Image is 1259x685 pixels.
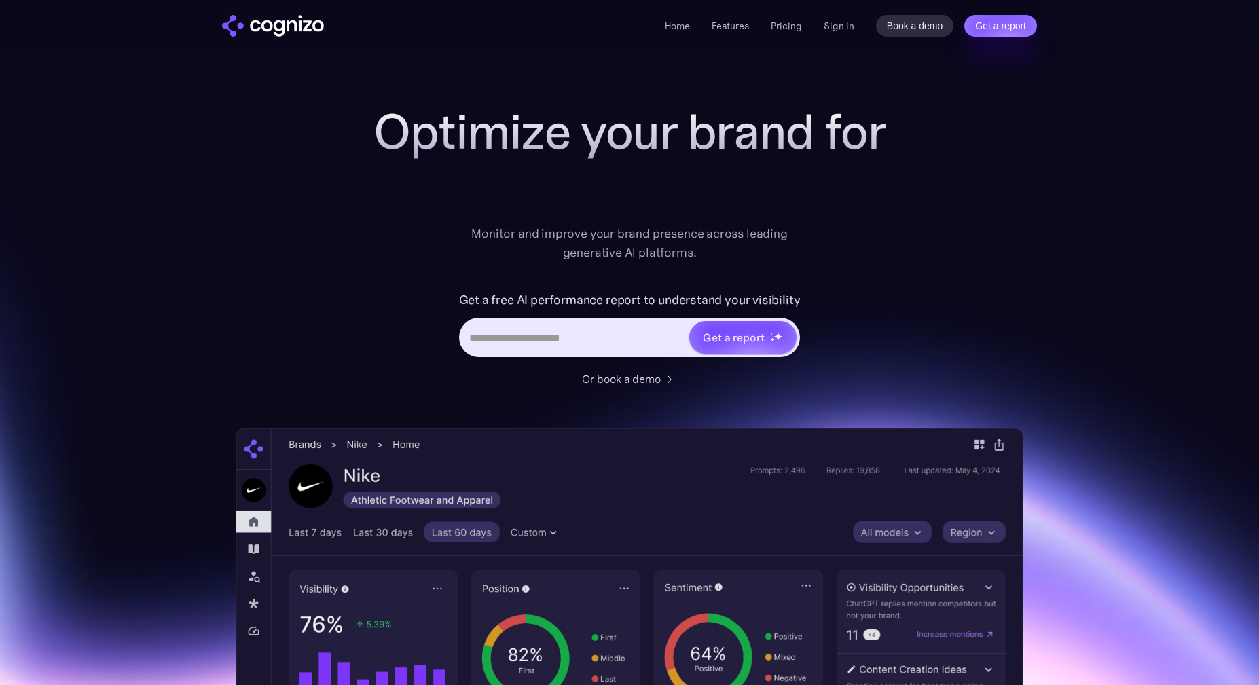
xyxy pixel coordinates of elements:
a: Or book a demo [582,371,677,387]
label: Get a free AI performance report to understand your visibility [459,289,801,311]
a: Pricing [771,20,802,32]
div: Monitor and improve your brand presence across leading generative AI platforms. [462,224,797,262]
img: star [770,333,772,335]
a: Get a reportstarstarstar [688,320,798,355]
img: star [770,337,775,342]
a: Book a demo [876,15,954,37]
form: Hero URL Input Form [459,289,801,364]
img: cognizo logo [222,15,324,37]
div: Get a report [703,329,764,346]
div: Or book a demo [582,371,661,387]
a: Get a report [964,15,1037,37]
img: star [773,332,782,341]
a: home [222,15,324,37]
h1: Optimize your brand for [358,105,901,159]
a: Features [712,20,749,32]
a: Home [665,20,690,32]
a: Sign in [824,18,854,34]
